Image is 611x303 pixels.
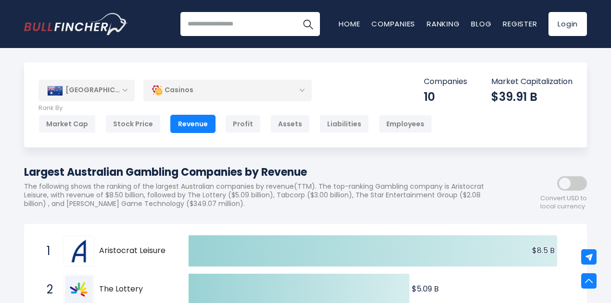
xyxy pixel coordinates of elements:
div: 10 [424,89,467,104]
div: Employees [379,115,432,133]
div: Market Cap [38,115,96,133]
a: Go to homepage [24,13,127,35]
h1: Largest Australian Gambling Companies by Revenue [24,164,500,180]
div: Stock Price [105,115,161,133]
p: Market Capitalization [491,77,573,87]
span: Convert USD to local currency [540,194,587,211]
img: Bullfincher logo [24,13,128,35]
span: 2 [42,281,51,298]
text: $8.5 B [532,245,555,256]
div: Profit [225,115,261,133]
p: Companies [424,77,467,87]
a: Home [339,19,360,29]
span: 1 [42,243,51,259]
img: Aristocrat Leisure [65,237,93,265]
p: Rank By [38,104,432,112]
a: Blog [471,19,491,29]
a: Ranking [427,19,459,29]
a: Companies [371,19,415,29]
div: Liabilities [319,115,369,133]
a: Login [548,12,587,36]
span: The Lottery [99,284,172,294]
button: Search [296,12,320,36]
div: Assets [270,115,310,133]
p: The following shows the ranking of the largest Australian companies by revenue(TTM). The top-rank... [24,182,500,208]
a: Register [503,19,537,29]
div: [GEOGRAPHIC_DATA] [38,80,135,101]
div: Revenue [170,115,216,133]
text: $5.09 B [412,283,439,294]
span: Aristocrat Leisure [99,246,172,256]
div: Casinos [143,79,312,101]
div: $39.91 B [491,89,573,104]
